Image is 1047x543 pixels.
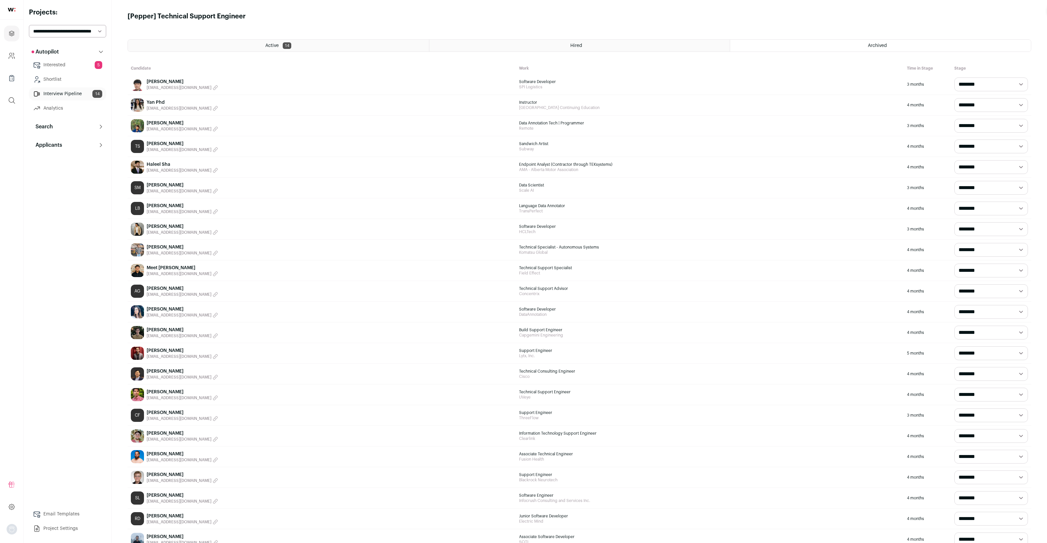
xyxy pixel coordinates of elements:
[904,62,951,74] div: Time in Stage
[147,250,218,256] button: [EMAIL_ADDRESS][DOMAIN_NAME]
[131,161,144,174] img: acf0038a1f1773a2c58cdafcc3aa2b23bc243a1f675713f48412801c10a60e82.jpg
[4,70,19,86] a: Company Lists
[147,168,218,173] button: [EMAIL_ADDRESS][DOMAIN_NAME]
[519,348,901,353] span: Support Engineer
[147,354,211,359] span: [EMAIL_ADDRESS][DOMAIN_NAME]
[519,245,901,250] span: Technical Specialist - Autonomous Systems
[147,120,218,126] a: [PERSON_NAME]
[131,450,144,463] img: b77fab0b5d1cd00731a41ec55cdea8d6482d9323a8e2f3c7bc800b1e49dc1f7b.jpg
[147,285,218,292] a: [PERSON_NAME]
[147,161,218,168] a: Haleel Sha
[147,499,211,504] span: [EMAIL_ADDRESS][DOMAIN_NAME]
[904,364,951,384] div: 4 months
[131,119,144,132] img: d93fdac388e537e67a320320ba3a5d8f82868e5652beab0ad42d0d12d956ea98.jpg
[519,105,901,110] span: [GEOGRAPHIC_DATA] Continuing Education
[29,73,106,86] a: Shortlist
[147,313,211,318] span: [EMAIL_ADDRESS][DOMAIN_NAME]
[147,499,218,504] button: [EMAIL_ADDRESS][DOMAIN_NAME]
[904,136,951,157] div: 4 months
[519,291,901,296] span: Concentrix
[29,58,106,72] a: Interested5
[519,79,901,84] span: Software Developer
[904,488,951,508] div: 4 months
[29,45,106,58] button: Autopilot
[147,126,211,132] span: [EMAIL_ADDRESS][DOMAIN_NAME]
[147,395,218,401] button: [EMAIL_ADDRESS][DOMAIN_NAME]
[29,8,106,17] h2: Projects:
[147,478,211,483] span: [EMAIL_ADDRESS][DOMAIN_NAME]
[147,188,211,194] span: [EMAIL_ADDRESS][DOMAIN_NAME]
[32,123,53,131] p: Search
[29,102,106,115] a: Analytics
[519,312,901,317] span: DataAnnotation
[147,519,218,525] button: [EMAIL_ADDRESS][DOMAIN_NAME]
[131,367,144,380] img: 2401c115ca3b592af4cd528cd31a3a2582eacb1204653a66177cd0ad9a5f9f3f
[147,430,218,437] a: [PERSON_NAME]
[7,524,17,534] button: Open dropdown
[131,305,144,318] img: b1a74308db1ac7f4f10a4ac98ddec66c4406c11b1b291b966a95b52befcad340.jpg
[519,183,901,188] span: Data Scientist
[147,271,211,276] span: [EMAIL_ADDRESS][DOMAIN_NAME]
[904,281,951,301] div: 4 months
[147,271,218,276] button: [EMAIL_ADDRESS][DOMAIN_NAME]
[519,224,901,229] span: Software Developer
[519,472,901,477] span: Support Engineer
[519,431,901,436] span: Information Technology Support Engineer
[131,512,144,525] div: RD
[519,457,901,462] span: Fusion Health
[8,8,15,11] img: wellfound-shorthand-0d5821cbd27db2630d0214b213865d53afaa358527fdda9d0ea32b1df1b89c2c.svg
[147,265,218,271] a: Meet [PERSON_NAME]
[519,126,901,131] span: Remote
[904,240,951,260] div: 4 months
[519,395,901,400] span: UVeye
[519,265,901,271] span: Technical Support Specialist
[519,436,901,441] span: Clearlink
[29,120,106,133] button: Search
[519,534,901,539] span: Associate Software Developer
[519,410,901,415] span: Support Engineer
[147,223,218,230] a: [PERSON_NAME]
[519,203,901,208] span: Language Data Annotator
[4,48,19,64] a: Company and ATS Settings
[147,230,218,235] button: [EMAIL_ADDRESS][DOMAIN_NAME]
[904,95,951,115] div: 4 months
[519,353,901,358] span: Lytx, Inc.
[29,139,106,152] button: Applicants
[147,250,211,256] span: [EMAIL_ADDRESS][DOMAIN_NAME]
[131,264,144,277] img: 7c81b888765abfe8f33c7ed651e657272fde5d80d9bf648b63c0d359f17c1ffc
[29,87,106,100] a: Interview Pipeline14
[904,467,951,488] div: 4 months
[904,178,951,198] div: 3 months
[147,188,218,194] button: [EMAIL_ADDRESS][DOMAIN_NAME]
[147,327,218,333] a: [PERSON_NAME]
[131,409,144,422] a: CF
[147,209,218,214] button: [EMAIL_ADDRESS][DOMAIN_NAME]
[147,354,218,359] button: [EMAIL_ADDRESS][DOMAIN_NAME]
[147,409,218,416] a: [PERSON_NAME]
[95,61,102,69] span: 5
[147,78,218,85] a: [PERSON_NAME]
[519,229,901,234] span: HCLTech
[265,43,279,48] span: Active
[519,120,901,126] span: Data Annotation Tech | Programmer
[128,62,516,74] div: Candidate
[147,333,211,338] span: [EMAIL_ADDRESS][DOMAIN_NAME]
[519,333,901,338] span: Capgemini Engineering
[147,126,218,132] button: [EMAIL_ADDRESS][DOMAIN_NAME]
[519,519,901,524] span: Electric Mind
[519,250,901,255] span: Komatsu Global
[4,26,19,41] a: Projects
[519,493,901,498] span: Software Engineer
[147,416,211,421] span: [EMAIL_ADDRESS][DOMAIN_NAME]
[147,313,218,318] button: [EMAIL_ADDRESS][DOMAIN_NAME]
[131,202,144,215] div: LB
[147,147,218,152] button: [EMAIL_ADDRESS][DOMAIN_NAME]
[147,375,218,380] button: [EMAIL_ADDRESS][DOMAIN_NAME]
[519,513,901,519] span: Junior Software Developer
[147,203,218,209] a: [PERSON_NAME]
[131,285,144,298] a: AG
[7,524,17,534] img: nopic.png
[519,100,901,105] span: Instructor
[29,508,106,521] a: Email Templates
